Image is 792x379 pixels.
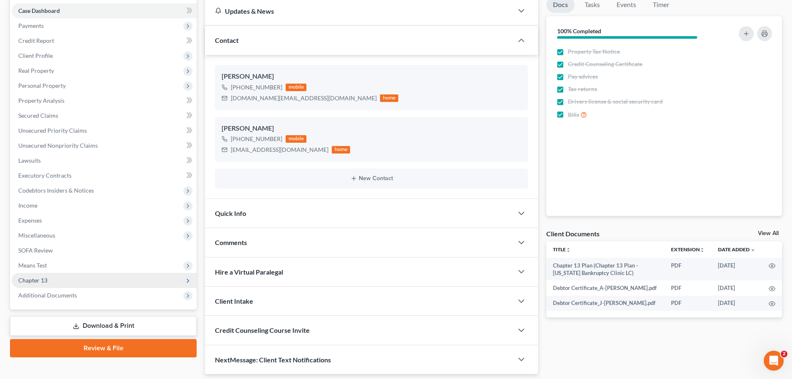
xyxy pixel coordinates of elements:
span: Payments [18,22,44,29]
span: Real Property [18,67,54,74]
div: [PERSON_NAME] [222,124,521,134]
td: Debtor Certificate_A-[PERSON_NAME].pdf [546,280,664,295]
td: [DATE] [711,296,762,311]
span: Secured Claims [18,112,58,119]
span: Expenses [18,217,42,224]
i: expand_more [750,248,755,253]
i: unfold_more [700,248,705,253]
a: Case Dashboard [12,3,197,18]
td: PDF [664,280,711,295]
td: Chapter 13 Plan (Chapter 13 Plan - [US_STATE] Bankruptcy Clinic LC) [546,258,664,281]
a: Unsecured Priority Claims [12,123,197,138]
iframe: Intercom live chat [764,351,784,371]
span: Client Profile [18,52,53,59]
span: Drivers license & social security card [568,97,663,106]
span: Miscellaneous [18,232,55,239]
span: 2 [781,351,787,357]
span: Unsecured Nonpriority Claims [18,142,98,149]
a: Review & File [10,339,197,357]
span: Unsecured Priority Claims [18,127,87,134]
span: NextMessage: Client Text Notifications [215,356,331,364]
div: [DOMAIN_NAME][EMAIL_ADDRESS][DOMAIN_NAME] [231,94,377,102]
a: Unsecured Nonpriority Claims [12,138,197,153]
td: PDF [664,258,711,281]
span: Additional Documents [18,292,77,299]
a: Titleunfold_more [553,246,571,253]
button: New Contact [222,175,521,182]
td: [DATE] [711,258,762,281]
strong: 100% Completed [557,27,601,35]
span: Bills [568,111,579,119]
i: unfold_more [566,248,571,253]
div: [PHONE_NUMBER] [231,83,282,92]
span: Credit Counseling Course Invite [215,326,310,334]
div: home [332,146,350,154]
a: Extensionunfold_more [671,246,705,253]
a: Download & Print [10,316,197,336]
div: Client Documents [546,229,600,238]
td: PDF [664,296,711,311]
div: mobile [286,135,306,143]
span: Hire a Virtual Paralegal [215,268,283,276]
span: Means Test [18,262,47,269]
td: Debtor Certificate_J-[PERSON_NAME].pdf [546,296,664,311]
span: Codebtors Insiders & Notices [18,187,94,194]
div: [EMAIL_ADDRESS][DOMAIN_NAME] [231,146,328,154]
span: Executory Contracts [18,172,72,179]
span: SOFA Review [18,247,53,254]
span: Comments [215,238,247,246]
span: Quick Info [215,209,246,217]
a: Property Analysis [12,93,197,108]
span: Personal Property [18,82,66,89]
a: View All [758,230,779,236]
span: Client Intake [215,297,253,305]
span: Credit Report [18,37,54,44]
div: [PHONE_NUMBER] [231,135,282,143]
span: Case Dashboard [18,7,60,14]
span: Tax returns [568,85,597,93]
a: Secured Claims [12,108,197,123]
span: Property Analysis [18,97,64,104]
a: Credit Report [12,33,197,48]
span: Pay advices [568,72,598,81]
a: SOFA Review [12,243,197,258]
a: Executory Contracts [12,168,197,183]
div: mobile [286,84,306,91]
td: [DATE] [711,280,762,295]
div: [PERSON_NAME] [222,72,521,82]
div: home [380,94,398,102]
span: Chapter 13 [18,277,47,284]
span: Lawsuits [18,157,41,164]
span: Contact [215,36,239,44]
span: Income [18,202,37,209]
div: Updates & News [215,7,503,15]
span: Credit Counseling Certificate [568,60,642,68]
span: Property Tax Notice [568,47,620,56]
a: Lawsuits [12,153,197,168]
a: Date Added expand_more [718,246,755,253]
